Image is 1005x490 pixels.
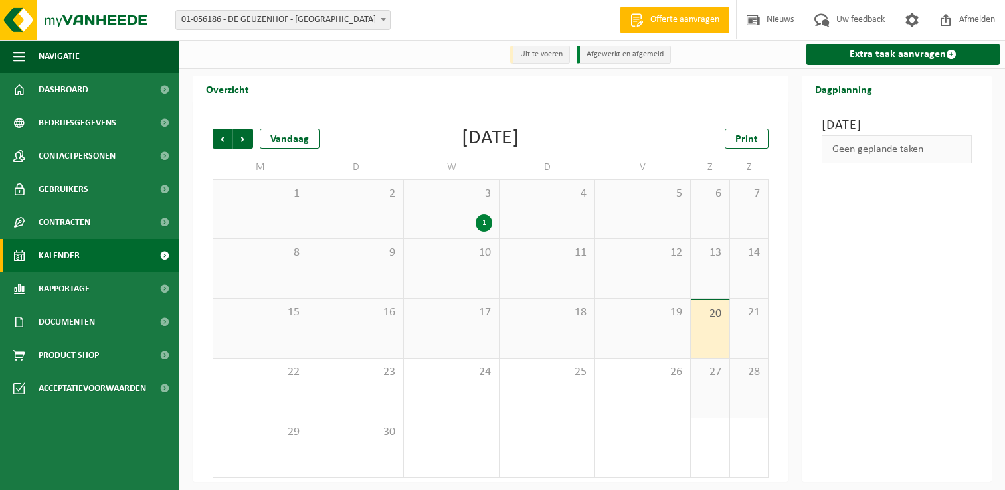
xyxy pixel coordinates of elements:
[233,129,253,149] span: Volgende
[506,305,588,320] span: 18
[602,305,684,320] span: 19
[411,187,492,201] span: 3
[39,339,99,372] span: Product Shop
[737,305,762,320] span: 21
[213,155,308,179] td: M
[822,135,972,163] div: Geen geplande taken
[602,187,684,201] span: 5
[822,116,972,135] h3: [DATE]
[39,139,116,173] span: Contactpersonen
[39,206,90,239] span: Contracten
[737,365,762,380] span: 28
[260,129,320,149] div: Vandaag
[315,425,397,440] span: 30
[476,214,492,232] div: 1
[697,365,723,380] span: 27
[39,106,116,139] span: Bedrijfsgegevens
[308,155,404,179] td: D
[697,246,723,260] span: 13
[500,155,595,179] td: D
[39,40,80,73] span: Navigatie
[220,425,301,440] span: 29
[404,155,500,179] td: W
[506,246,588,260] span: 11
[577,46,671,64] li: Afgewerkt en afgemeld
[175,10,391,30] span: 01-056186 - DE GEUZENHOF - GERAARDSBERGEN
[39,305,95,339] span: Documenten
[602,365,684,380] span: 26
[176,11,390,29] span: 01-056186 - DE GEUZENHOF - GERAARDSBERGEN
[411,365,492,380] span: 24
[39,173,88,206] span: Gebruikers
[411,305,492,320] span: 17
[510,46,570,64] li: Uit te voeren
[220,246,301,260] span: 8
[315,246,397,260] span: 9
[506,365,588,380] span: 25
[39,239,80,272] span: Kalender
[506,187,588,201] span: 4
[39,372,146,405] span: Acceptatievoorwaarden
[737,246,762,260] span: 14
[411,246,492,260] span: 10
[595,155,691,179] td: V
[620,7,729,33] a: Offerte aanvragen
[315,305,397,320] span: 16
[802,76,885,102] h2: Dagplanning
[602,246,684,260] span: 12
[220,365,301,380] span: 22
[220,187,301,201] span: 1
[647,13,723,27] span: Offerte aanvragen
[315,187,397,201] span: 2
[193,76,262,102] h2: Overzicht
[462,129,519,149] div: [DATE]
[806,44,1000,65] a: Extra taak aanvragen
[220,305,301,320] span: 15
[315,365,397,380] span: 23
[213,129,232,149] span: Vorige
[735,134,758,145] span: Print
[725,129,769,149] a: Print
[39,272,90,305] span: Rapportage
[39,73,88,106] span: Dashboard
[737,187,762,201] span: 7
[697,187,723,201] span: 6
[691,155,730,179] td: Z
[730,155,769,179] td: Z
[697,307,723,321] span: 20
